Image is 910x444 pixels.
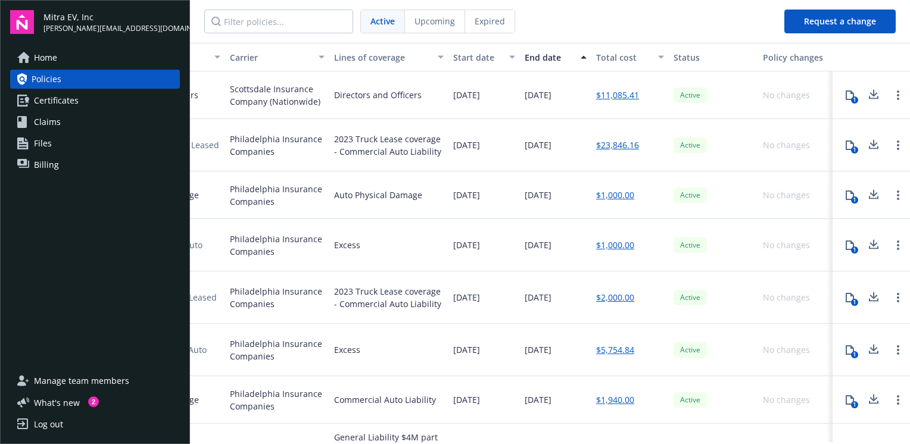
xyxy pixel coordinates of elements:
[370,15,395,27] span: Active
[596,89,639,101] a: $11,085.41
[10,70,180,89] a: Policies
[891,138,905,152] a: Open options
[525,51,574,64] div: End date
[591,43,669,71] button: Total cost
[763,189,810,201] div: No changes
[453,51,502,64] div: Start date
[525,189,551,201] span: [DATE]
[525,89,551,101] span: [DATE]
[891,188,905,202] a: Open options
[453,139,480,151] span: [DATE]
[334,239,360,251] div: Excess
[453,239,480,251] span: [DATE]
[891,238,905,252] a: Open options
[453,189,480,201] span: [DATE]
[678,140,702,151] span: Active
[43,23,180,34] span: [PERSON_NAME][EMAIL_ADDRESS][DOMAIN_NAME]
[43,11,180,23] span: Mitra EV, Inc
[851,196,858,204] div: 1
[838,183,862,207] button: 1
[334,189,422,201] div: Auto Physical Damage
[475,15,505,27] span: Expired
[10,48,180,67] a: Home
[520,43,591,71] button: End date
[763,139,810,151] div: No changes
[674,51,753,64] div: Status
[678,190,702,201] span: Active
[230,83,325,108] span: Scottsdale Insurance Company (Nationwide)
[678,240,702,251] span: Active
[763,89,810,101] div: No changes
[10,155,180,174] a: Billing
[32,70,61,89] span: Policies
[851,96,858,104] div: 1
[334,133,444,158] div: 2023 Truck Lease coverage - Commercial Auto Liability
[230,285,325,310] span: Philadelphia Insurance Companies
[415,15,455,27] span: Upcoming
[334,51,431,64] div: Lines of coverage
[453,89,480,101] span: [DATE]
[851,146,858,154] div: 1
[10,134,180,153] a: Files
[34,91,79,110] span: Certificates
[596,51,651,64] div: Total cost
[838,83,862,107] button: 1
[230,183,325,208] span: Philadelphia Insurance Companies
[10,112,180,132] a: Claims
[34,155,59,174] span: Billing
[230,233,325,258] span: Philadelphia Insurance Companies
[838,233,862,257] button: 1
[10,91,180,110] a: Certificates
[758,43,833,71] button: Policy changes
[448,43,520,71] button: Start date
[204,10,353,33] input: Filter policies...
[334,285,444,310] div: 2023 Truck Lease coverage - Commercial Auto Liability
[763,239,810,251] div: No changes
[225,43,329,71] button: Carrier
[230,51,311,64] div: Carrier
[10,10,34,34] img: navigator-logo.svg
[838,286,862,309] button: 1
[329,43,448,71] button: Lines of coverage
[596,239,634,251] a: $1,000.00
[43,10,180,34] button: Mitra EV, Inc[PERSON_NAME][EMAIL_ADDRESS][DOMAIN_NAME]
[334,89,422,101] div: Directors and Officers
[34,112,61,132] span: Claims
[763,51,828,64] div: Policy changes
[230,133,325,158] span: Philadelphia Insurance Companies
[678,90,702,101] span: Active
[838,133,862,157] button: 1
[34,134,52,153] span: Files
[784,10,896,33] button: Request a change
[891,88,905,102] a: Open options
[525,239,551,251] span: [DATE]
[669,43,758,71] button: Status
[596,139,639,151] a: $23,846.16
[851,246,858,254] div: 1
[34,48,57,67] span: Home
[596,189,634,201] a: $1,000.00
[525,139,551,151] span: [DATE]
